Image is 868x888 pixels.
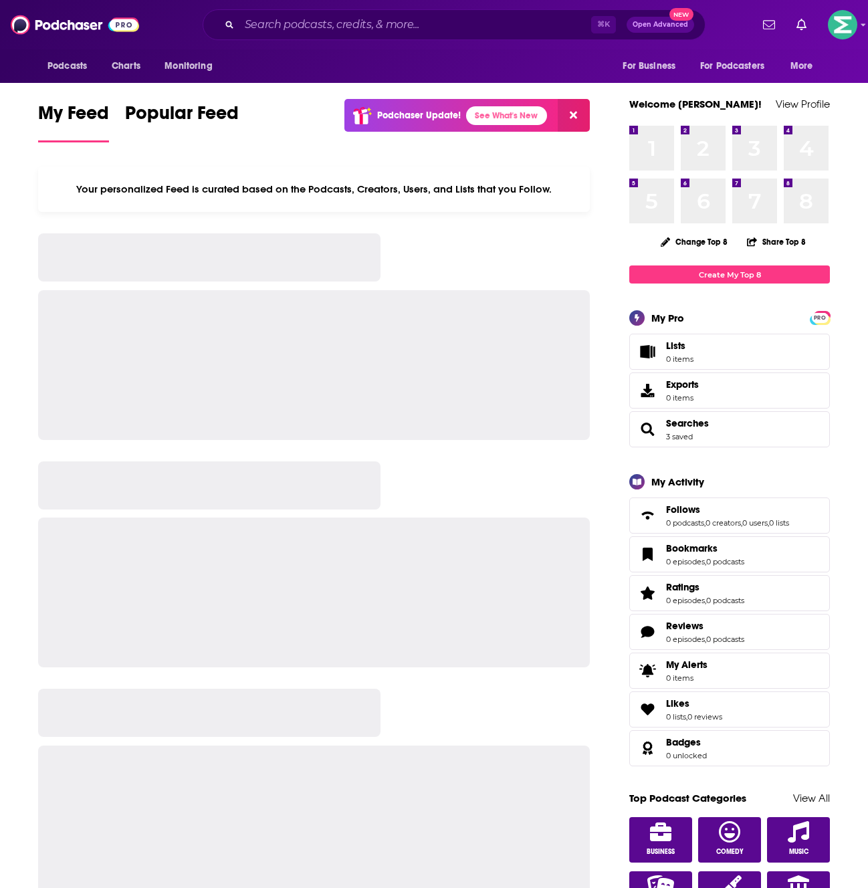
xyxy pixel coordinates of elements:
span: Exports [634,381,661,400]
span: Charts [112,57,140,76]
a: 0 episodes [666,635,705,644]
span: My Feed [38,102,109,132]
span: New [669,8,693,21]
button: open menu [691,53,784,79]
span: , [686,712,687,721]
a: See What's New [466,106,547,125]
span: Logged in as LKassela [828,10,857,39]
a: Welcome [PERSON_NAME]! [629,98,762,110]
a: My Feed [38,102,109,142]
span: 0 items [666,393,699,403]
span: For Business [623,57,675,76]
a: 0 lists [666,712,686,721]
span: Comedy [716,848,744,856]
a: Comedy [698,817,761,863]
span: Ratings [666,581,699,593]
a: Badges [666,736,707,748]
a: 0 lists [769,518,789,528]
span: Follows [629,497,830,534]
button: Share Top 8 [746,229,806,255]
a: Likes [634,700,661,719]
span: PRO [812,313,828,323]
button: open menu [613,53,692,79]
a: View All [793,792,830,804]
a: 0 reviews [687,712,722,721]
span: Podcasts [47,57,87,76]
a: 0 episodes [666,596,705,605]
div: Your personalized Feed is curated based on the Podcasts, Creators, Users, and Lists that you Follow. [38,166,590,212]
a: Lists [629,334,830,370]
span: My Alerts [666,659,708,671]
a: Top Podcast Categories [629,792,746,804]
button: open menu [38,53,104,79]
span: ⌘ K [591,16,616,33]
a: Searches [634,420,661,439]
a: 0 podcasts [706,596,744,605]
a: Bookmarks [666,542,744,554]
span: Lists [634,342,661,361]
span: Open Advanced [633,21,688,28]
a: Reviews [666,620,744,632]
span: Searches [629,411,830,447]
a: Music [767,817,830,863]
a: Business [629,817,692,863]
a: Follows [634,506,661,525]
button: Show profile menu [828,10,857,39]
a: Bookmarks [634,545,661,564]
span: , [741,518,742,528]
span: , [768,518,769,528]
span: Music [789,848,808,856]
a: PRO [812,312,828,322]
a: Likes [666,697,722,709]
a: Ratings [666,581,744,593]
div: Search podcasts, credits, & more... [203,9,706,40]
a: Reviews [634,623,661,641]
a: Ratings [634,584,661,602]
span: Badges [629,730,830,766]
a: Popular Feed [125,102,239,142]
a: My Alerts [629,653,830,689]
a: Create My Top 8 [629,265,830,284]
button: open menu [155,53,229,79]
span: Likes [666,697,689,709]
a: 0 podcasts [666,518,704,528]
a: 0 users [742,518,768,528]
span: , [705,596,706,605]
a: Show notifications dropdown [791,13,812,36]
span: My Alerts [634,661,661,680]
a: Charts [103,53,148,79]
div: My Pro [651,312,684,324]
span: Exports [666,378,699,391]
span: Ratings [629,575,830,611]
span: Popular Feed [125,102,239,132]
p: Podchaser Update! [377,110,461,121]
span: 0 items [666,354,693,364]
a: 0 podcasts [706,557,744,566]
button: Change Top 8 [653,233,736,250]
img: User Profile [828,10,857,39]
span: Reviews [629,614,830,650]
a: 0 creators [706,518,741,528]
span: , [705,635,706,644]
div: My Activity [651,475,704,488]
a: 3 saved [666,432,693,441]
button: Open AdvancedNew [627,17,694,33]
span: Follows [666,504,700,516]
img: Podchaser - Follow, Share and Rate Podcasts [11,12,139,37]
span: Lists [666,340,693,352]
a: Exports [629,372,830,409]
span: Business [647,848,675,856]
span: More [790,57,813,76]
a: Follows [666,504,789,516]
input: Search podcasts, credits, & more... [239,14,591,35]
button: open menu [781,53,830,79]
span: Lists [666,340,685,352]
span: Likes [629,691,830,728]
a: Show notifications dropdown [758,13,780,36]
span: Searches [666,417,709,429]
span: Bookmarks [629,536,830,572]
a: 0 episodes [666,557,705,566]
